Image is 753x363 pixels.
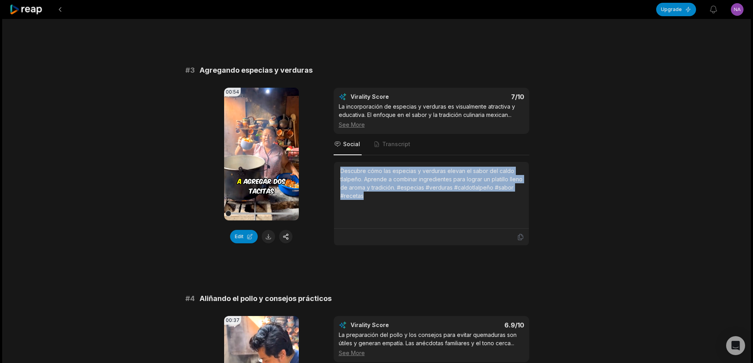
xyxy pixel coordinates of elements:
span: Aliñando el pollo y consejos prácticos [200,293,332,304]
button: Edit [230,230,258,243]
video: Your browser does not support mp4 format. [224,88,299,220]
div: La preparación del pollo y los consejos para evitar quemaduras son útiles y generan empatía. Las ... [339,331,524,357]
button: Upgrade [656,3,696,16]
span: Agregando especias y verduras [200,65,313,76]
nav: Tabs [334,134,529,155]
div: La incorporación de especias y verduras es visualmente atractiva y educativa. El enfoque en el sa... [339,102,524,129]
span: Social [343,140,360,148]
div: See More [339,349,524,357]
div: 6.9 /10 [439,321,524,329]
div: Open Intercom Messenger [726,336,745,355]
span: # 4 [185,293,195,304]
span: Transcript [382,140,410,148]
div: Virality Score [351,321,436,329]
span: # 3 [185,65,195,76]
div: Virality Score [351,93,436,101]
div: 7 /10 [439,93,524,101]
div: Descubre cómo las especias y verduras elevan el sabor del caldo tlalpeño. Aprende a combinar ingr... [340,167,523,200]
div: See More [339,120,524,129]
